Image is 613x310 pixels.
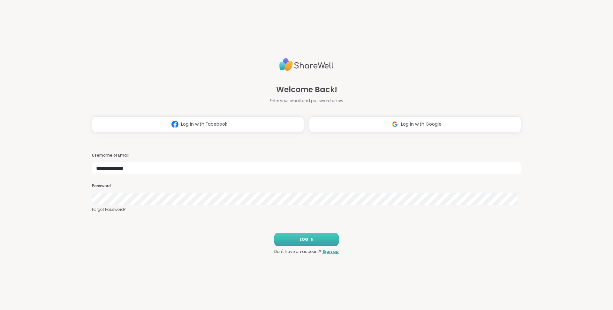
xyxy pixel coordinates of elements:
[181,121,227,128] span: Log in with Facebook
[274,249,321,255] span: Don't have an account?
[169,118,181,130] img: ShareWell Logomark
[92,116,304,132] button: Log in with Facebook
[279,55,334,74] img: ShareWell Logo
[401,121,442,128] span: Log in with Google
[92,183,521,189] h3: Password
[389,118,401,130] img: ShareWell Logomark
[270,98,343,104] span: Enter your email and password below
[92,153,521,158] h3: Username or Email
[92,207,521,212] a: Forgot Password?
[309,116,521,132] button: Log in with Google
[274,233,339,246] button: LOG IN
[276,84,337,95] span: Welcome Back!
[300,237,314,242] span: LOG IN
[322,249,339,255] a: Sign up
